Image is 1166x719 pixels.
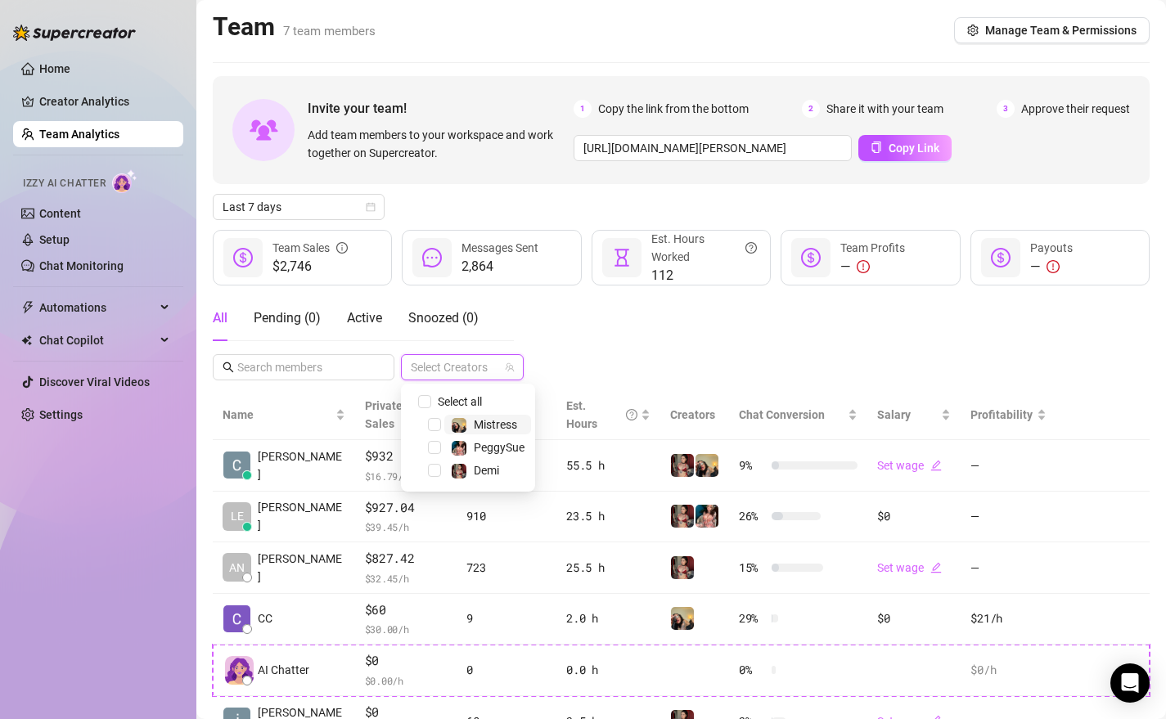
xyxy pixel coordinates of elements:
span: Copy the link from the bottom [598,100,749,118]
span: Payouts [1030,241,1073,254]
span: $2,746 [272,257,348,276]
span: 0 % [739,661,765,679]
input: Search members [237,358,371,376]
span: 26 % [739,507,765,525]
span: hourglass [612,248,632,267]
div: 910 [466,507,547,525]
span: dollar-circle [991,248,1011,267]
span: $ 30.00 /h [365,621,448,637]
span: info-circle [336,239,348,257]
div: Pending ( 0 ) [254,308,321,328]
span: dollar-circle [801,248,821,267]
span: 9 % [739,456,765,474]
span: $927.04 [365,498,448,518]
td: — [961,440,1056,492]
div: Est. Hours Worked [651,230,757,266]
img: AI Chatter [112,169,137,193]
a: Chat Monitoring [39,259,124,272]
span: search [223,362,234,373]
td: — [961,492,1056,543]
span: AI Chatter [258,661,309,679]
a: Team Analytics [39,128,119,141]
span: Copy Link [889,142,939,155]
span: $0 [365,651,448,671]
a: Setup [39,233,70,246]
span: [PERSON_NAME] [258,447,345,483]
span: 1 [574,100,592,118]
button: Manage Team & Permissions [954,17,1150,43]
span: message [422,248,442,267]
span: 29 % [739,609,765,627]
span: Name [223,406,332,424]
div: 0 [466,661,547,679]
a: Content [39,207,81,220]
img: Mistress [671,607,694,630]
img: Mistress [696,454,718,477]
span: Select all [431,393,488,411]
a: Set wageedit [877,561,942,574]
td: — [961,542,1056,594]
span: exclamation-circle [857,260,870,273]
div: All [213,308,227,328]
span: CC [258,609,272,627]
div: Est. Hours [566,397,637,433]
span: Select tree node [428,464,441,477]
span: Automations [39,294,155,321]
span: 7 team members [283,24,376,38]
div: 0.0 h [566,661,651,679]
a: Creator Analytics [39,88,170,115]
img: Demi [452,464,466,479]
img: PeggySue [452,441,466,456]
span: Demi [474,464,499,477]
div: 723 [466,559,547,577]
div: 23.5 h [566,507,651,525]
span: $ 16.79 /h [365,468,448,484]
span: 15 % [739,559,765,577]
img: logo-BBDzfeDw.svg [13,25,136,41]
div: Team Sales [272,239,348,257]
div: $0 [877,507,952,525]
span: Active [347,310,382,326]
span: Manage Team & Permissions [985,24,1137,37]
a: Settings [39,408,83,421]
img: Demi [671,454,694,477]
th: Creators [660,390,729,440]
span: Izzy AI Chatter [23,176,106,191]
span: PeggySue [474,441,524,454]
button: Copy Link [858,135,952,161]
span: edit [930,562,942,573]
span: [PERSON_NAME] [258,550,345,586]
a: Discover Viral Videos [39,375,150,389]
span: Mistress [474,418,517,431]
span: dollar-circle [233,248,253,267]
a: Home [39,62,70,75]
span: Salary [877,408,911,421]
span: Share it with your team [826,100,943,118]
div: 25.5 h [566,559,651,577]
img: PeggySue [696,505,718,528]
div: 2.0 h [566,609,651,627]
span: Chat Conversion [739,408,825,421]
div: 9 [466,609,547,627]
span: Chat Copilot [39,327,155,353]
span: question-circle [745,230,757,266]
span: calendar [366,202,376,212]
span: 112 [651,266,757,285]
span: $827.42 [365,549,448,568]
span: 2,864 [461,257,538,276]
span: Team Profits [840,241,905,254]
span: $ 0.00 /h [365,672,448,689]
span: Invite your team! [308,98,574,119]
span: LE [231,507,244,525]
span: copy [871,142,882,153]
span: thunderbolt [21,301,34,314]
span: question-circle [626,397,637,433]
div: $0 [877,609,952,627]
span: $932 [365,447,448,466]
div: — [1030,257,1073,276]
span: setting [967,25,979,36]
span: Profitability [970,408,1033,421]
span: team [505,362,515,372]
span: $ 39.45 /h [365,519,448,535]
span: Approve their request [1021,100,1130,118]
